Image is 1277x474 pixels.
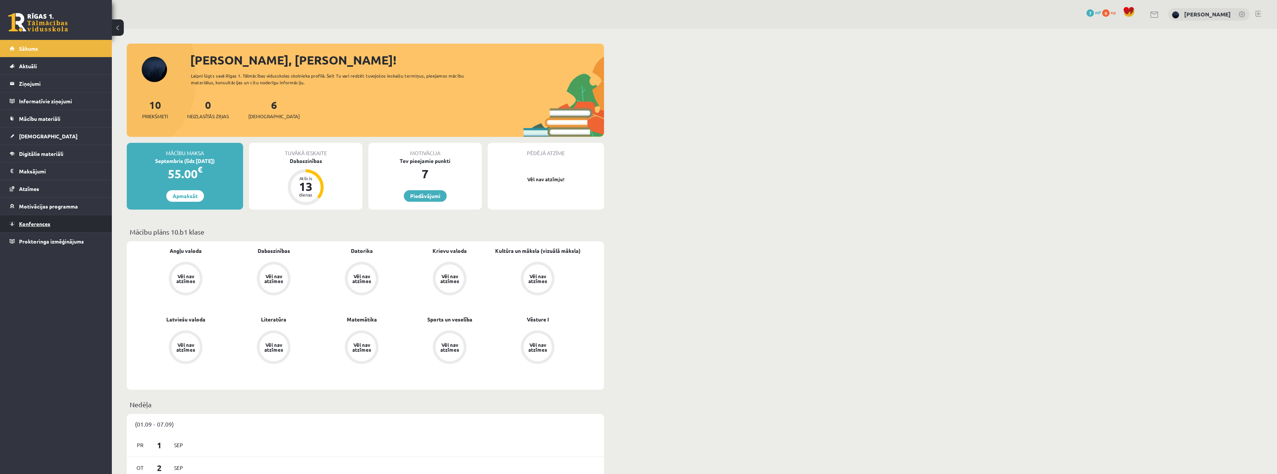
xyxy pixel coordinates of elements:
[19,92,103,110] legend: Informatīvie ziņojumi
[10,233,103,250] a: Proktoringa izmēģinājums
[142,262,230,297] a: Vēl nav atzīmes
[249,157,362,206] a: Dabaszinības Atlicis 13 dienas
[19,45,38,52] span: Sākums
[351,247,373,255] a: Datorika
[258,247,290,255] a: Dabaszinības
[166,190,204,202] a: Apmaksāt
[439,274,460,283] div: Vēl nav atzīmes
[230,330,318,365] a: Vēl nav atzīmes
[19,63,37,69] span: Aktuāli
[1102,9,1119,15] a: 0 xp
[494,262,582,297] a: Vēl nav atzīmes
[248,113,300,120] span: [DEMOGRAPHIC_DATA]
[19,150,63,157] span: Digitālie materiāli
[527,274,548,283] div: Vēl nav atzīmes
[427,316,472,323] a: Sports un veselība
[19,115,60,122] span: Mācību materiāli
[130,227,601,237] p: Mācību plāns 10.b1 klase
[10,198,103,215] a: Motivācijas programma
[295,181,317,192] div: 13
[263,274,284,283] div: Vēl nav atzīmes
[127,165,243,183] div: 55.00
[439,342,460,352] div: Vēl nav atzīmes
[318,262,406,297] a: Vēl nav atzīmes
[368,157,482,165] div: Tev pieejamie punkti
[368,165,482,183] div: 7
[171,439,186,451] span: Sep
[488,143,604,157] div: Pēdējā atzīme
[10,57,103,75] a: Aktuāli
[142,113,168,120] span: Priekšmeti
[19,238,84,245] span: Proktoringa izmēģinājums
[1086,9,1094,17] span: 7
[166,316,205,323] a: Latviešu valoda
[527,342,548,352] div: Vēl nav atzīmes
[10,163,103,180] a: Maksājumi
[527,316,549,323] a: Vēsture I
[1102,9,1110,17] span: 0
[261,316,286,323] a: Literatūra
[127,414,604,434] div: (01.09 - 07.09)
[132,462,148,474] span: Ot
[248,98,300,120] a: 6[DEMOGRAPHIC_DATA]
[142,330,230,365] a: Vēl nav atzīmes
[433,247,467,255] a: Krievu valoda
[263,342,284,352] div: Vēl nav atzīmes
[19,203,78,210] span: Motivācijas programma
[347,316,377,323] a: Matemātika
[1184,10,1231,18] a: [PERSON_NAME]
[295,176,317,181] div: Atlicis
[10,180,103,197] a: Atzīmes
[170,247,202,255] a: Angļu valoda
[295,192,317,197] div: dienas
[175,342,196,352] div: Vēl nav atzīmes
[406,330,494,365] a: Vēl nav atzīmes
[10,145,103,162] a: Digitālie materiāli
[249,157,362,165] div: Dabaszinības
[10,128,103,145] a: [DEMOGRAPHIC_DATA]
[10,215,103,232] a: Konferences
[495,247,581,255] a: Kultūra un māksla (vizuālā māksla)
[249,143,362,157] div: Tuvākā ieskaite
[318,330,406,365] a: Vēl nav atzīmes
[1095,9,1101,15] span: mP
[351,342,372,352] div: Vēl nav atzīmes
[494,330,582,365] a: Vēl nav atzīmes
[19,75,103,92] legend: Ziņojumi
[187,113,229,120] span: Neizlasītās ziņas
[191,72,477,86] div: Laipni lūgts savā Rīgas 1. Tālmācības vidusskolas skolnieka profilā. Šeit Tu vari redzēt tuvojošo...
[127,157,243,165] div: Septembris (līdz [DATE])
[10,92,103,110] a: Informatīvie ziņojumi
[19,163,103,180] legend: Maksājumi
[148,439,171,451] span: 1
[190,51,604,69] div: [PERSON_NAME], [PERSON_NAME]!
[10,110,103,127] a: Mācību materiāli
[10,40,103,57] a: Sākums
[406,262,494,297] a: Vēl nav atzīmes
[8,13,68,32] a: Rīgas 1. Tālmācības vidusskola
[230,262,318,297] a: Vēl nav atzīmes
[1086,9,1101,15] a: 7 mP
[148,462,171,474] span: 2
[175,274,196,283] div: Vēl nav atzīmes
[132,439,148,451] span: Pr
[1111,9,1116,15] span: xp
[491,176,600,183] p: Vēl nav atzīmju!
[10,75,103,92] a: Ziņojumi
[187,98,229,120] a: 0Neizlasītās ziņas
[127,143,243,157] div: Mācību maksa
[368,143,482,157] div: Motivācija
[19,185,39,192] span: Atzīmes
[171,462,186,474] span: Sep
[198,164,202,175] span: €
[351,274,372,283] div: Vēl nav atzīmes
[19,220,50,227] span: Konferences
[130,399,601,409] p: Nedēļa
[142,98,168,120] a: 10Priekšmeti
[404,190,447,202] a: Piedāvājumi
[19,133,78,139] span: [DEMOGRAPHIC_DATA]
[1172,11,1179,19] img: Nikolass Karpjuks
